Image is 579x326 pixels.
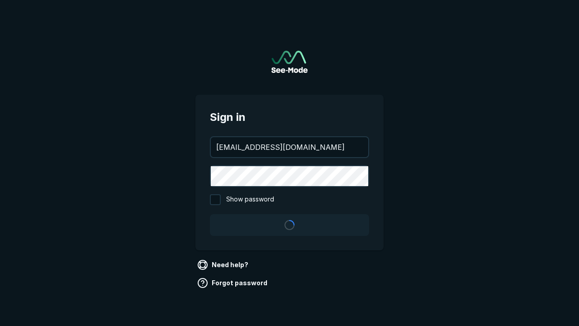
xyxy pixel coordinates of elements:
input: your@email.com [211,137,368,157]
img: See-Mode Logo [271,51,308,73]
span: Sign in [210,109,369,125]
a: Forgot password [195,276,271,290]
span: Show password [226,194,274,205]
a: Need help? [195,258,252,272]
a: Go to sign in [271,51,308,73]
